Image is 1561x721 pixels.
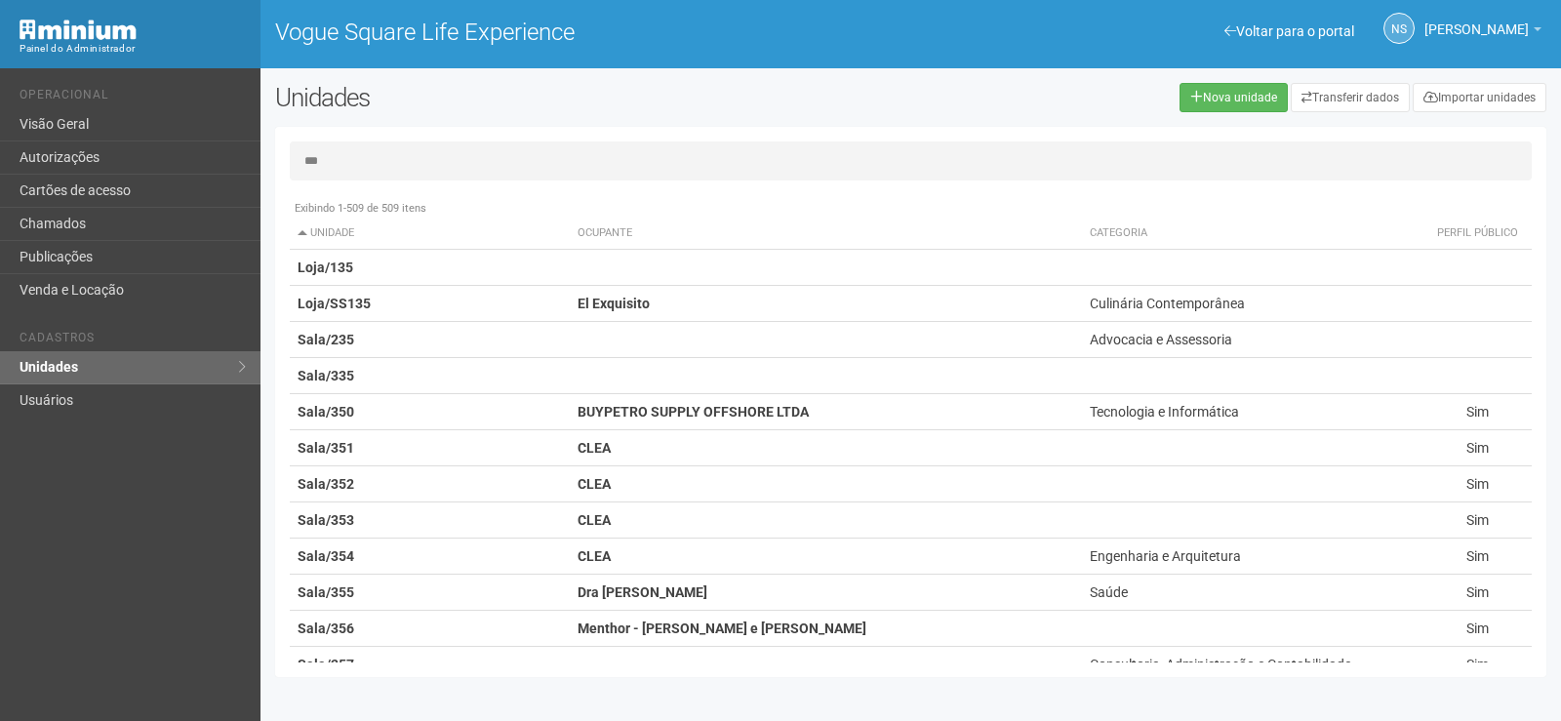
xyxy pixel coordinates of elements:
th: Categoria: activate to sort column ascending [1082,218,1423,250]
a: Transferir dados [1291,83,1410,112]
li: Operacional [20,88,246,108]
strong: Sala/354 [298,548,354,564]
th: Unidade: activate to sort column descending [290,218,571,250]
li: Cadastros [20,331,246,351]
div: Painel do Administrador [20,40,246,58]
strong: Sala/335 [298,368,354,383]
img: Minium [20,20,137,40]
td: Advocacia e Assessoria [1082,322,1423,358]
a: NS [1383,13,1415,44]
strong: CLEA [578,476,611,492]
th: Ocupante: activate to sort column ascending [570,218,1081,250]
td: Engenharia e Arquitetura [1082,539,1423,575]
strong: Sala/357 [298,657,354,672]
span: Sim [1466,584,1489,600]
strong: CLEA [578,512,611,528]
span: Sim [1466,548,1489,564]
span: Nicolle Silva [1424,3,1529,37]
th: Perfil público: activate to sort column ascending [1422,218,1532,250]
strong: Sala/350 [298,404,354,420]
div: Exibindo 1-509 de 509 itens [290,200,1532,218]
span: Sim [1466,621,1489,636]
td: Tecnologia e Informática [1082,394,1423,430]
strong: CLEA [578,548,611,564]
strong: Sala/353 [298,512,354,528]
a: [PERSON_NAME] [1424,24,1541,40]
strong: CLEA [578,440,611,456]
strong: Sala/351 [298,440,354,456]
td: Culinária Contemporânea [1082,286,1423,322]
span: Sim [1466,657,1489,672]
strong: Sala/356 [298,621,354,636]
span: Sim [1466,512,1489,528]
a: Importar unidades [1413,83,1546,112]
span: Sim [1466,476,1489,492]
strong: Loja/SS135 [298,296,371,311]
strong: El Exquisito [578,296,650,311]
h1: Vogue Square Life Experience [275,20,897,45]
span: Sim [1466,440,1489,456]
strong: Loja/135 [298,260,353,275]
strong: Sala/235 [298,332,354,347]
h2: Unidades [275,83,788,112]
strong: Dra [PERSON_NAME] [578,584,707,600]
span: Sim [1466,404,1489,420]
td: Saúde [1082,575,1423,611]
td: Consultoria, Administração e Contabilidade [1082,647,1423,683]
a: Voltar para o portal [1224,23,1354,39]
a: Nova unidade [1180,83,1288,112]
strong: Sala/352 [298,476,354,492]
strong: Sala/355 [298,584,354,600]
strong: BUYPETRO SUPPLY OFFSHORE LTDA [578,404,809,420]
strong: Menthor - [PERSON_NAME] e [PERSON_NAME] [578,621,866,636]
